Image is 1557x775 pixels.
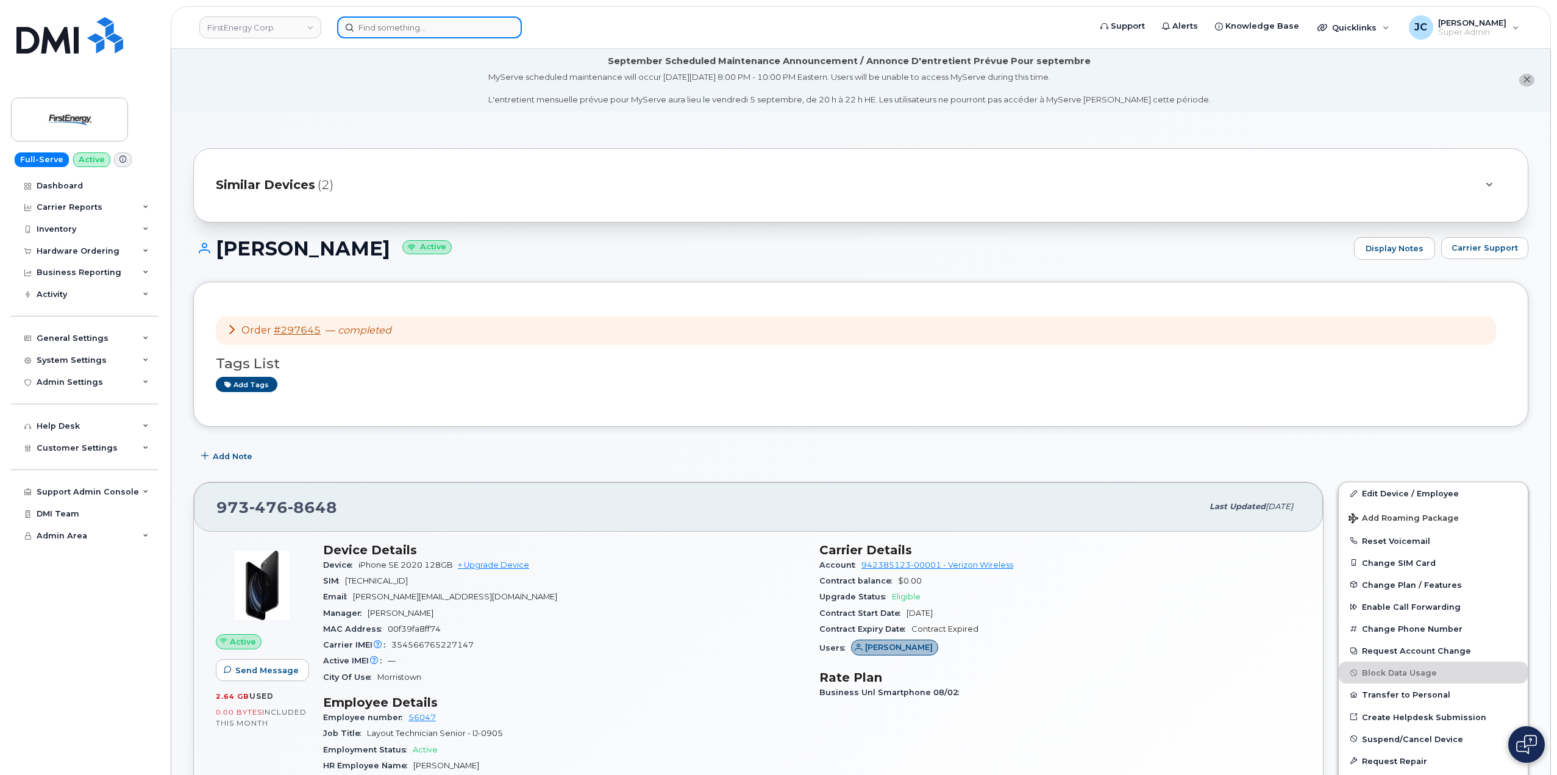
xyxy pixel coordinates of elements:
[323,640,391,649] span: Carrier IMEI
[1362,734,1463,743] span: Suspend/Cancel Device
[323,609,368,618] span: Manager
[1362,580,1462,589] span: Change Plan / Features
[1339,482,1528,504] a: Edit Device / Employee
[241,324,271,336] span: Order
[323,592,353,601] span: Email
[388,656,396,665] span: —
[911,624,978,634] span: Contract Expired
[216,377,277,392] a: Add tags
[358,560,453,570] span: iPhone SE 2020 128GB
[326,324,391,336] span: —
[1516,735,1537,754] img: Open chat
[368,609,433,618] span: [PERSON_NAME]
[1210,502,1266,511] span: Last updated
[851,643,938,652] a: [PERSON_NAME]
[226,549,299,622] img: image20231002-3703462-2fle3a.jpeg
[819,643,851,652] span: Users
[367,729,503,738] span: Layout Technician Senior - IJ-0905
[216,659,309,681] button: Send Message
[288,498,337,516] span: 8648
[819,688,965,697] span: Business Unl Smartphone 08/02
[274,324,321,336] a: #297645
[249,498,288,516] span: 476
[323,729,367,738] span: Job Title
[1339,552,1528,574] button: Change SIM Card
[402,240,452,254] small: Active
[1339,662,1528,684] button: Block Data Usage
[323,576,345,585] span: SIM
[819,624,911,634] span: Contract Expiry Date
[898,576,922,585] span: $0.00
[323,695,805,710] h3: Employee Details
[323,761,413,770] span: HR Employee Name
[249,691,274,701] span: used
[1339,574,1528,596] button: Change Plan / Features
[1339,618,1528,640] button: Change Phone Number
[391,640,474,649] span: 354566765227147
[323,543,805,557] h3: Device Details
[892,592,921,601] span: Eligible
[1339,728,1528,750] button: Suspend/Cancel Device
[408,713,436,722] a: 56047
[318,176,333,194] span: (2)
[193,445,263,467] button: Add Note
[865,641,933,653] span: [PERSON_NAME]
[819,592,892,601] span: Upgrade Status
[608,55,1091,68] div: September Scheduled Maintenance Announcement / Annonce D'entretient Prévue Pour septembre
[235,665,299,676] span: Send Message
[216,176,315,194] span: Similar Devices
[819,609,907,618] span: Contract Start Date
[458,560,529,570] a: + Upgrade Device
[323,713,408,722] span: Employee number
[1339,530,1528,552] button: Reset Voicemail
[216,708,262,716] span: 0.00 Bytes
[1339,750,1528,772] button: Request Repair
[323,656,388,665] span: Active IMEI
[819,543,1301,557] h3: Carrier Details
[230,636,256,648] span: Active
[1441,237,1528,259] button: Carrier Support
[1349,513,1459,525] span: Add Roaming Package
[1339,706,1528,728] a: Create Helpdesk Submission
[345,576,408,585] span: [TECHNICAL_ID]
[216,692,249,701] span: 2.64 GB
[323,624,388,634] span: MAC Address
[1339,596,1528,618] button: Enable Call Forwarding
[819,670,1301,685] h3: Rate Plan
[1519,74,1534,87] button: close notification
[193,238,1348,259] h1: [PERSON_NAME]
[1339,640,1528,662] button: Request Account Change
[323,673,377,682] span: City Of Use
[338,324,391,336] em: completed
[353,592,557,601] span: [PERSON_NAME][EMAIL_ADDRESS][DOMAIN_NAME]
[488,71,1211,105] div: MyServe scheduled maintenance will occur [DATE][DATE] 8:00 PM - 10:00 PM Eastern. Users will be u...
[1362,602,1461,612] span: Enable Call Forwarding
[413,761,479,770] span: [PERSON_NAME]
[1339,684,1528,705] button: Transfer to Personal
[377,673,421,682] span: Morristown
[861,560,1013,570] a: 942385123-00001 - Verizon Wireless
[216,707,307,727] span: included this month
[413,745,438,754] span: Active
[323,560,358,570] span: Device
[213,451,252,462] span: Add Note
[1339,505,1528,530] button: Add Roaming Package
[323,745,413,754] span: Employment Status
[216,498,337,516] span: 973
[819,560,861,570] span: Account
[1452,242,1518,254] span: Carrier Support
[907,609,933,618] span: [DATE]
[216,356,1506,371] h3: Tags List
[1266,502,1293,511] span: [DATE]
[819,576,898,585] span: Contract balance
[1354,237,1435,260] a: Display Notes
[388,624,441,634] span: 00f39fa8ff74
